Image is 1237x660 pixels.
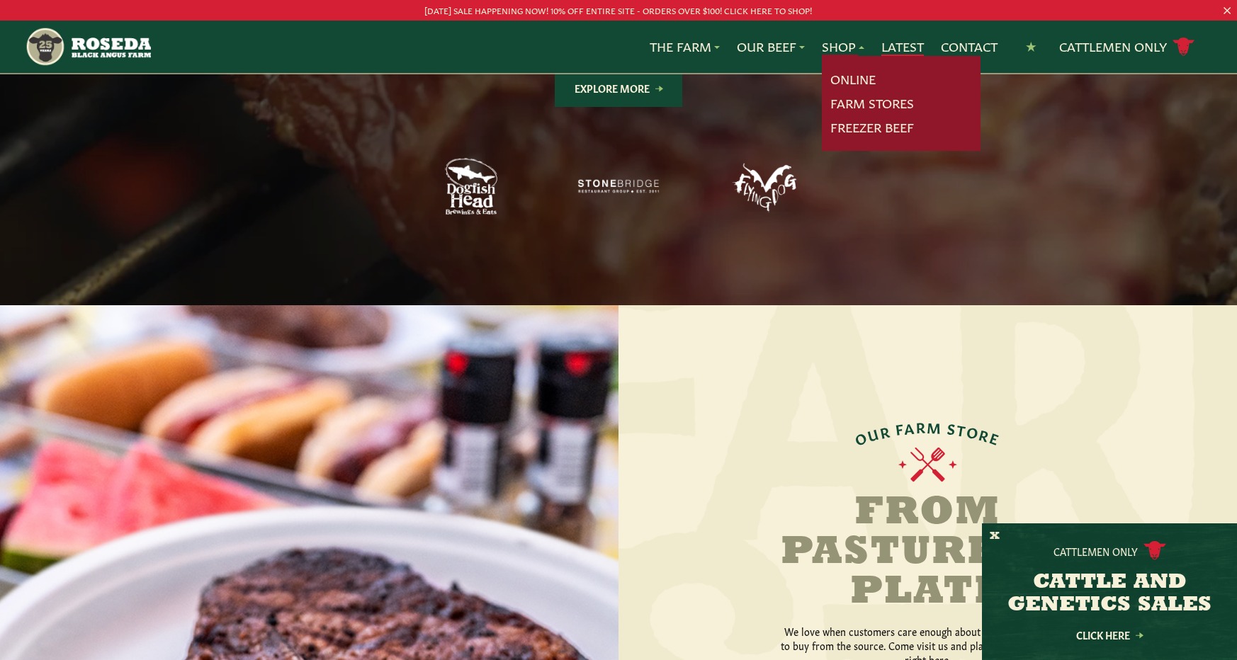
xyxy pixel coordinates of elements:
[904,419,917,435] span: A
[916,418,927,433] span: R
[1054,544,1138,558] p: Cattlemen Only
[25,21,1212,73] nav: Main Navigation
[1000,571,1219,617] h3: CATTLE AND GENETICS SALES
[853,428,870,447] span: O
[555,69,682,107] a: Explore More
[751,494,1105,613] h2: From Pasture to Plate
[25,26,151,67] img: https://roseda.com/wp-content/uploads/2021/05/roseda-25-header.png
[941,38,998,56] a: Contact
[956,421,969,438] span: T
[650,38,720,56] a: The Farm
[947,419,959,436] span: S
[830,94,914,113] a: Farm Stores
[881,38,924,56] a: Latest
[830,70,876,89] a: Online
[62,3,1175,18] p: [DATE] SALE HAPPENING NOW! 10% OFF ENTIRE SITE - ORDERS OVER $100! CLICK HERE TO SHOP!
[1046,630,1173,639] a: Click Here
[988,428,1002,446] span: E
[1059,35,1195,59] a: Cattlemen Only
[879,422,892,440] span: R
[966,422,981,440] span: O
[866,424,881,443] span: U
[895,419,906,436] span: F
[822,38,864,56] a: Shop
[927,418,942,434] span: M
[990,529,1000,544] button: X
[830,118,914,137] a: Freezer Beef
[978,426,993,443] span: R
[737,38,805,56] a: Our Beef
[1143,541,1166,560] img: cattle-icon.svg
[852,419,1003,447] div: OUR FARM STORE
